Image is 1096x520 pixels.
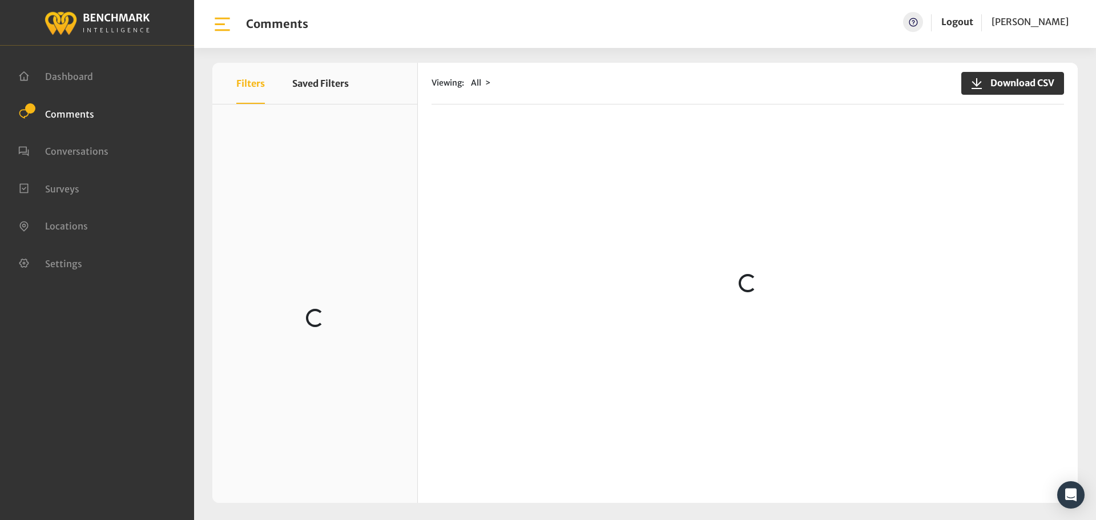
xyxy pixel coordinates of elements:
div: Open Intercom Messenger [1057,481,1085,509]
a: Locations [18,219,88,231]
button: Download CSV [961,72,1064,95]
a: Settings [18,257,82,268]
img: bar [212,14,232,34]
a: Comments [18,107,94,119]
span: Viewing: [432,77,464,89]
span: [PERSON_NAME] [992,16,1069,27]
span: Settings [45,257,82,269]
a: Dashboard [18,70,93,81]
h1: Comments [246,17,308,31]
a: Logout [941,12,973,32]
a: Logout [941,16,973,27]
span: All [471,78,481,88]
button: Saved Filters [292,63,349,104]
a: Surveys [18,182,79,194]
span: Dashboard [45,71,93,82]
span: Download CSV [984,76,1054,90]
a: Conversations [18,144,108,156]
img: benchmark [44,9,150,37]
a: [PERSON_NAME] [992,12,1069,32]
span: Locations [45,220,88,232]
span: Conversations [45,146,108,157]
span: Surveys [45,183,79,194]
span: Comments [45,108,94,119]
button: Filters [236,63,265,104]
